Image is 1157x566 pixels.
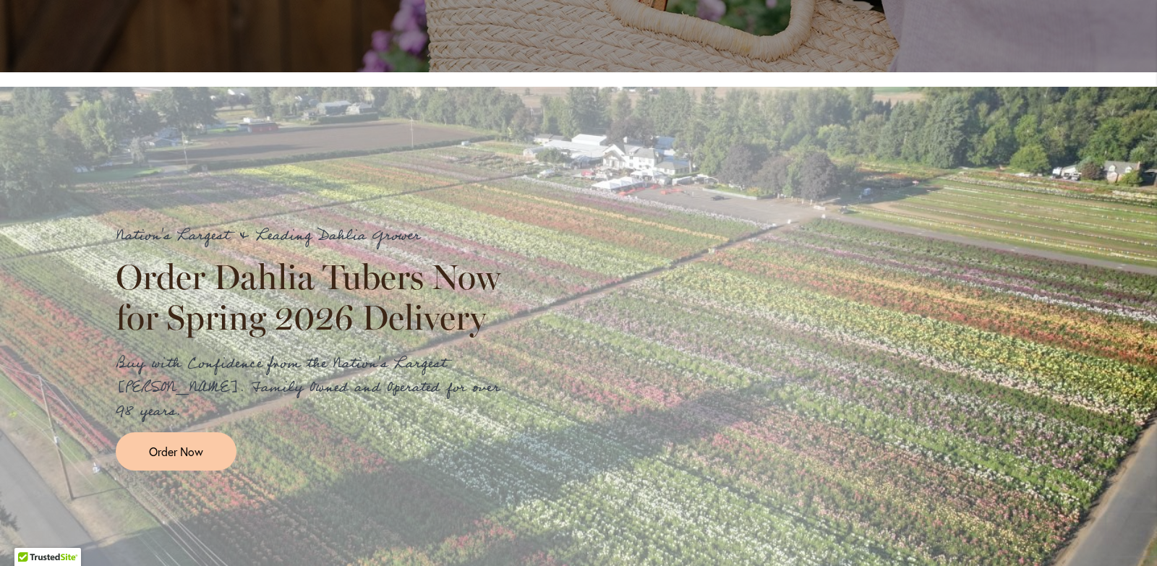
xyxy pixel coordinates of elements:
p: Buy with Confidence from the Nation's Largest [PERSON_NAME]. Family Owned and Operated for over 9... [116,352,513,424]
span: Order Now [149,443,203,460]
a: Order Now [116,432,236,471]
h2: Order Dahlia Tubers Now for Spring 2026 Delivery [116,257,513,338]
p: Nation's Largest & Leading Dahlia Grower [116,224,513,248]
